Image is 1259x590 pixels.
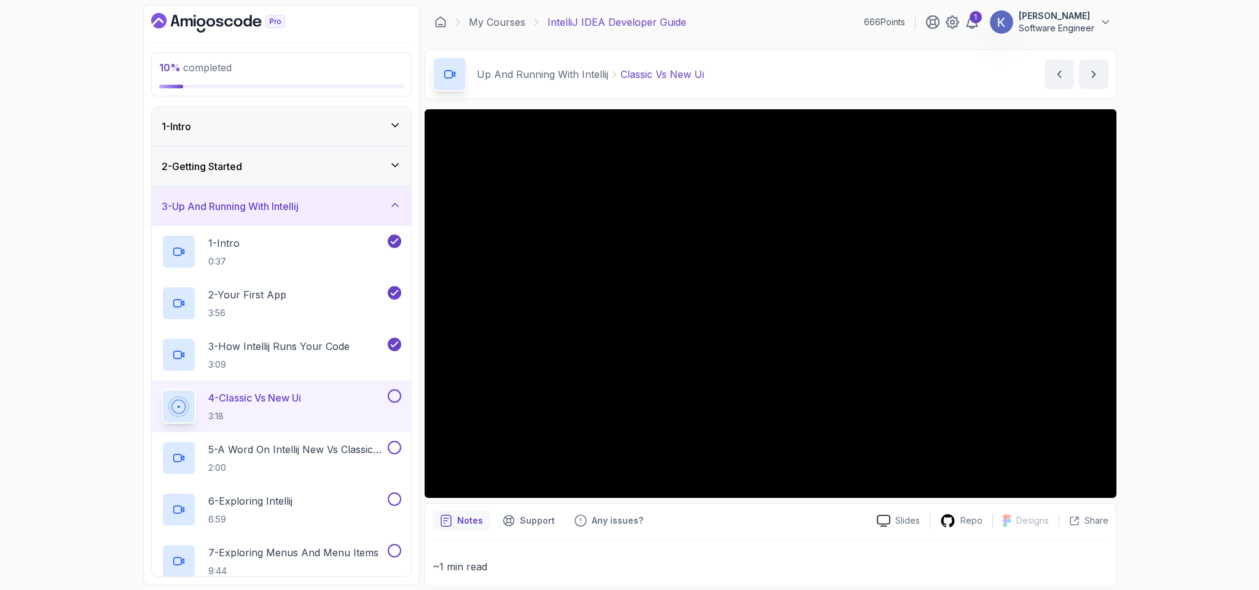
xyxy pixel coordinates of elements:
[960,514,982,527] p: Repo
[162,286,401,320] button: 2-Your First App3:56
[152,107,411,146] button: 1-Intro
[152,187,411,226] button: 3-Up And Running With Intellij
[162,159,242,174] h3: 2 - Getting Started
[208,565,378,577] p: 9:44
[208,545,378,560] p: 7 - Exploring Menus And Menu Items
[162,199,299,214] h3: 3 - Up And Running With Intellij
[457,514,483,527] p: Notes
[1084,514,1108,527] p: Share
[159,61,181,74] span: 10 %
[864,16,905,28] p: 666 Points
[159,61,232,74] span: completed
[547,15,686,29] p: IntelliJ IDEA Developer Guide
[208,442,385,457] p: 5 - A Word On Intellij New Vs Classic Ui
[162,492,401,527] button: 6-Exploring Intellij6:59
[1045,60,1074,89] button: previous content
[208,339,350,354] p: 3 - How Intellij Runs Your Code
[162,544,401,578] button: 7-Exploring Menus And Menu Items9:44
[965,15,979,29] a: 1
[567,511,651,530] button: Feedback button
[469,15,525,29] a: My Courses
[208,494,292,508] p: 6 - Exploring Intellij
[1016,514,1049,527] p: Designs
[989,10,1112,34] button: user profile image[PERSON_NAME]Software Engineer
[151,13,313,33] a: Dashboard
[970,11,982,23] div: 1
[520,514,555,527] p: Support
[208,255,240,268] p: 0:37
[162,119,191,134] h3: 1 - Intro
[208,410,301,422] p: 3:18
[162,389,401,424] button: 4-Classic Vs New Ui3:18
[425,109,1116,498] iframe: 3 - Classic vs New UI
[867,514,930,527] a: Slides
[592,514,643,527] p: Any issues?
[208,307,286,319] p: 3:56
[1059,514,1108,527] button: Share
[162,441,401,475] button: 5-A Word On Intellij New Vs Classic Ui2:00
[930,513,992,529] a: Repo
[1019,10,1094,22] p: [PERSON_NAME]
[477,67,608,82] p: Up And Running With Intellij
[434,16,447,28] a: Dashboard
[495,511,562,530] button: Support button
[208,390,301,405] p: 4 - Classic Vs New Ui
[433,558,1108,575] p: ~1 min read
[895,514,920,527] p: Slides
[1079,60,1108,89] button: next content
[208,236,240,250] p: 1 - Intro
[990,10,1013,34] img: user profile image
[621,67,704,82] p: Classic Vs New Ui
[162,338,401,372] button: 3-How Intellij Runs Your Code3:09
[152,147,411,186] button: 2-Getting Started
[208,287,286,302] p: 2 - Your First App
[208,359,350,371] p: 3:09
[433,511,490,530] button: notes button
[208,462,385,474] p: 2:00
[1019,22,1094,34] p: Software Engineer
[208,513,292,526] p: 6:59
[162,235,401,269] button: 1-Intro0:37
